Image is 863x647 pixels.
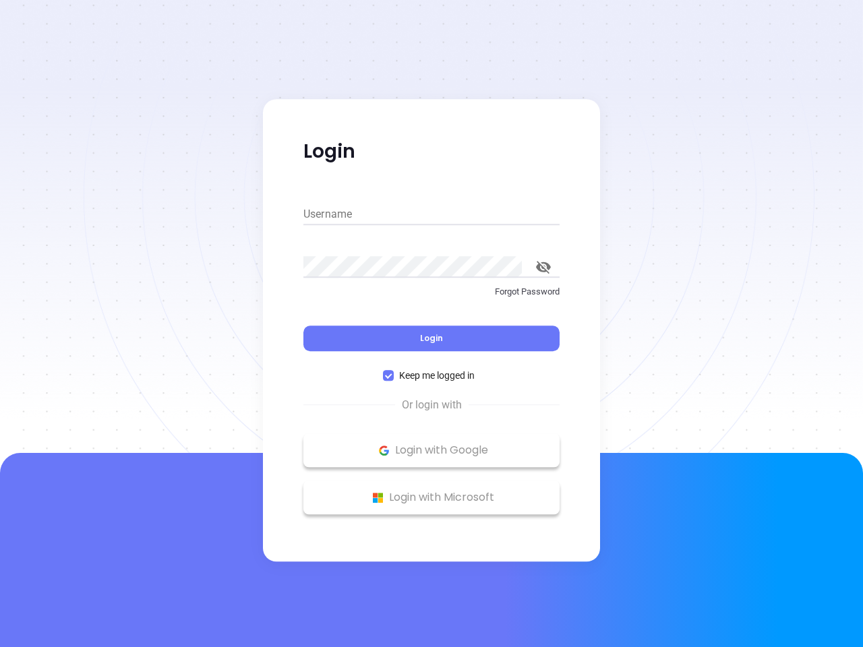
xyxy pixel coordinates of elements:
p: Login with Google [310,440,553,460]
button: Microsoft Logo Login with Microsoft [303,481,560,514]
p: Login with Microsoft [310,487,553,507]
span: Or login with [395,397,469,413]
p: Login [303,140,560,164]
img: Google Logo [376,442,392,459]
img: Microsoft Logo [369,489,386,506]
span: Login [420,332,443,344]
button: Login [303,326,560,351]
button: Google Logo Login with Google [303,433,560,467]
a: Forgot Password [303,285,560,309]
button: toggle password visibility [527,251,560,283]
span: Keep me logged in [394,368,480,383]
p: Forgot Password [303,285,560,299]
